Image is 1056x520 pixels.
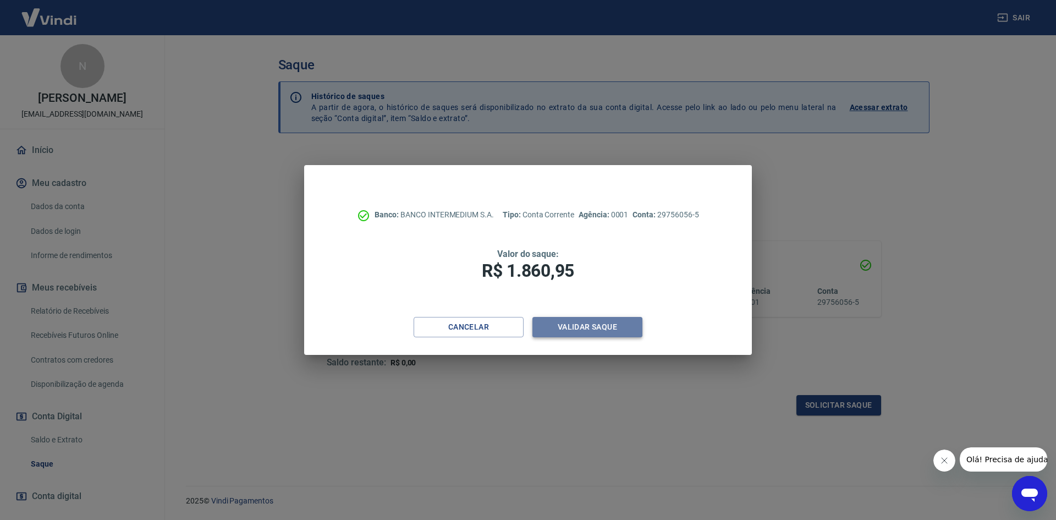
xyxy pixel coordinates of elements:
span: R$ 1.860,95 [482,260,574,281]
button: Validar saque [532,317,642,337]
span: Banco: [375,210,400,219]
p: 29756056-5 [632,209,698,221]
p: Conta Corrente [503,209,574,221]
span: Valor do saque: [497,249,559,259]
span: Conta: [632,210,657,219]
iframe: Botão para abrir a janela de mensagens [1012,476,1047,511]
iframe: Mensagem da empresa [960,447,1047,472]
span: Agência: [579,210,611,219]
p: BANCO INTERMEDIUM S.A. [375,209,494,221]
iframe: Fechar mensagem [933,450,955,472]
span: Tipo: [503,210,522,219]
p: 0001 [579,209,628,221]
span: Olá! Precisa de ajuda? [7,8,92,17]
button: Cancelar [414,317,524,337]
